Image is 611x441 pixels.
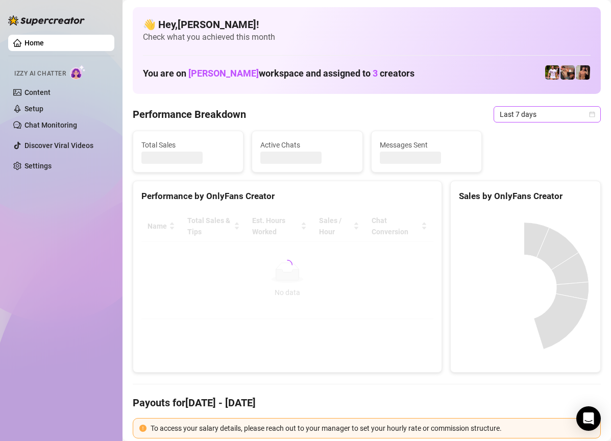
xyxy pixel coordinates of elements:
[133,396,601,410] h4: Payouts for [DATE] - [DATE]
[188,68,259,79] span: [PERSON_NAME]
[545,65,559,80] img: Hector
[141,189,433,203] div: Performance by OnlyFans Creator
[380,139,473,151] span: Messages Sent
[576,65,590,80] img: Zach
[459,189,592,203] div: Sales by OnlyFans Creator
[70,65,86,80] img: AI Chatter
[280,258,295,272] span: loading
[500,107,595,122] span: Last 7 days
[133,107,246,121] h4: Performance Breakdown
[25,141,93,150] a: Discover Viral Videos
[143,32,591,43] span: Check what you achieved this month
[143,17,591,32] h4: 👋 Hey, [PERSON_NAME] !
[25,39,44,47] a: Home
[25,88,51,96] a: Content
[14,69,66,79] span: Izzy AI Chatter
[139,425,146,432] span: exclamation-circle
[25,121,77,129] a: Chat Monitoring
[141,139,235,151] span: Total Sales
[589,111,595,117] span: calendar
[25,162,52,170] a: Settings
[151,423,594,434] div: To access your salary details, please reach out to your manager to set your hourly rate or commis...
[143,68,414,79] h1: You are on workspace and assigned to creators
[576,406,601,431] div: Open Intercom Messenger
[25,105,43,113] a: Setup
[373,68,378,79] span: 3
[560,65,575,80] img: Osvaldo
[8,15,85,26] img: logo-BBDzfeDw.svg
[260,139,354,151] span: Active Chats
